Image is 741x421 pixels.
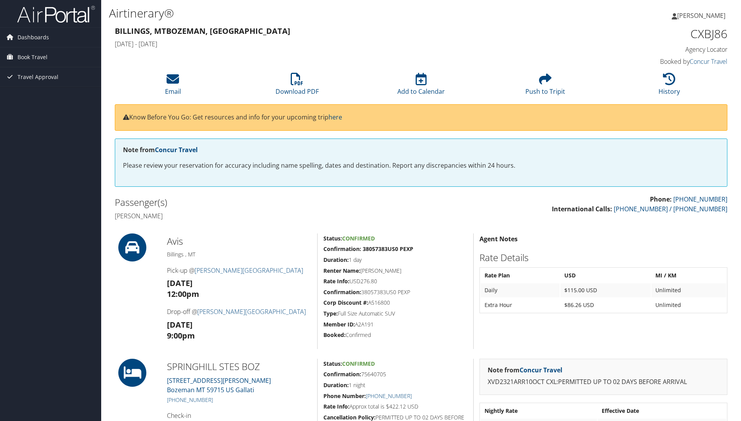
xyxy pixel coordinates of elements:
td: $86.26 USD [560,298,651,312]
strong: International Calls: [552,205,612,213]
h2: Avis [167,235,311,248]
a: Concur Travel [520,366,562,374]
p: Know Before You Go: Get resources and info for your upcoming trip [123,112,719,123]
th: Rate Plan [481,268,560,282]
a: [PHONE_NUMBER] [366,392,412,400]
h5: Full Size Automatic SUV [323,310,467,318]
h1: Airtinerary® [109,5,525,21]
strong: Rate Info: [323,403,349,410]
strong: [DATE] [167,278,193,288]
strong: Agent Notes [479,235,518,243]
a: [STREET_ADDRESS][PERSON_NAME]Bozeman MT 59715 US Gallati [167,376,271,394]
h4: Check-in [167,411,311,420]
th: USD [560,268,651,282]
strong: Duration: [323,256,349,263]
a: here [328,113,342,121]
strong: Confirmation: [323,370,361,378]
strong: Phone: [650,195,672,203]
h2: Passenger(s) [115,196,415,209]
h4: [DATE] - [DATE] [115,40,571,48]
a: [PERSON_NAME][GEOGRAPHIC_DATA] [197,307,306,316]
a: History [658,77,680,96]
a: Push to Tripit [525,77,565,96]
td: Extra Hour [481,298,560,312]
strong: Billings, MT Bozeman, [GEOGRAPHIC_DATA] [115,26,290,36]
h2: SPRINGHILL STES BOZ [167,360,311,373]
p: Please review your reservation for accuracy including name spelling, dates and destination. Repor... [123,161,719,171]
strong: Status: [323,235,342,242]
a: Download PDF [276,77,319,96]
h5: A516800 [323,299,467,307]
a: Concur Travel [155,146,198,154]
h5: [PERSON_NAME] [323,267,467,275]
h5: 75640705 [323,370,467,378]
a: Concur Travel [690,57,727,66]
td: Daily [481,283,560,297]
h5: Billings , MT [167,251,311,258]
h5: 1 night [323,381,467,389]
td: Unlimited [651,298,726,312]
span: Confirmed [342,235,375,242]
strong: Renter Name: [323,267,360,274]
h4: Booked by [583,57,727,66]
strong: Cancellation Policy: [323,414,376,421]
a: [PERSON_NAME][GEOGRAPHIC_DATA] [195,266,303,275]
strong: Member ID: [323,321,355,328]
span: Book Travel [18,47,47,67]
h5: Confirmed [323,331,467,339]
strong: 9:00pm [167,330,195,341]
img: airportal-logo.png [17,5,95,23]
a: [PHONE_NUMBER] / [PHONE_NUMBER] [614,205,727,213]
strong: [DATE] [167,319,193,330]
strong: 12:00pm [167,289,199,299]
h5: 38057383US0 PEXP [323,288,467,296]
h4: Agency Locator [583,45,727,54]
span: [PERSON_NAME] [677,11,725,20]
h1: CXBJ86 [583,26,727,42]
strong: Duration: [323,381,349,389]
strong: Status: [323,360,342,367]
td: Unlimited [651,283,726,297]
h5: A2A191 [323,321,467,328]
a: Email [165,77,181,96]
a: [PERSON_NAME] [672,4,733,27]
h5: 1 day [323,256,467,264]
strong: Corp Discount #: [323,299,368,306]
strong: Rate Info: [323,277,349,285]
strong: Phone Number: [323,392,366,400]
td: $115.00 USD [560,283,651,297]
h4: Drop-off @ [167,307,311,316]
h4: Pick-up @ [167,266,311,275]
h5: Approx total is $422.12 USD [323,403,467,410]
span: Confirmed [342,360,375,367]
span: Travel Approval [18,67,58,87]
th: Effective Date [598,404,726,418]
strong: Note from [488,366,562,374]
th: MI / KM [651,268,726,282]
p: XVD2321ARR10OCT CXL:PERMITTED UP TO 02 DAYS BEFORE ARRIVAL [488,377,719,387]
span: Dashboards [18,28,49,47]
h4: [PERSON_NAME] [115,212,415,220]
strong: Booked: [323,331,346,339]
h2: Rate Details [479,251,727,264]
a: [PHONE_NUMBER] [673,195,727,203]
a: [PHONE_NUMBER] [167,396,213,403]
strong: Confirmation: 38057383US0 PEXP [323,245,413,253]
h5: USD276.80 [323,277,467,285]
strong: Type: [323,310,338,317]
strong: Note from [123,146,198,154]
strong: Confirmation: [323,288,361,296]
a: Add to Calendar [397,77,445,96]
th: Nightly Rate [481,404,597,418]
